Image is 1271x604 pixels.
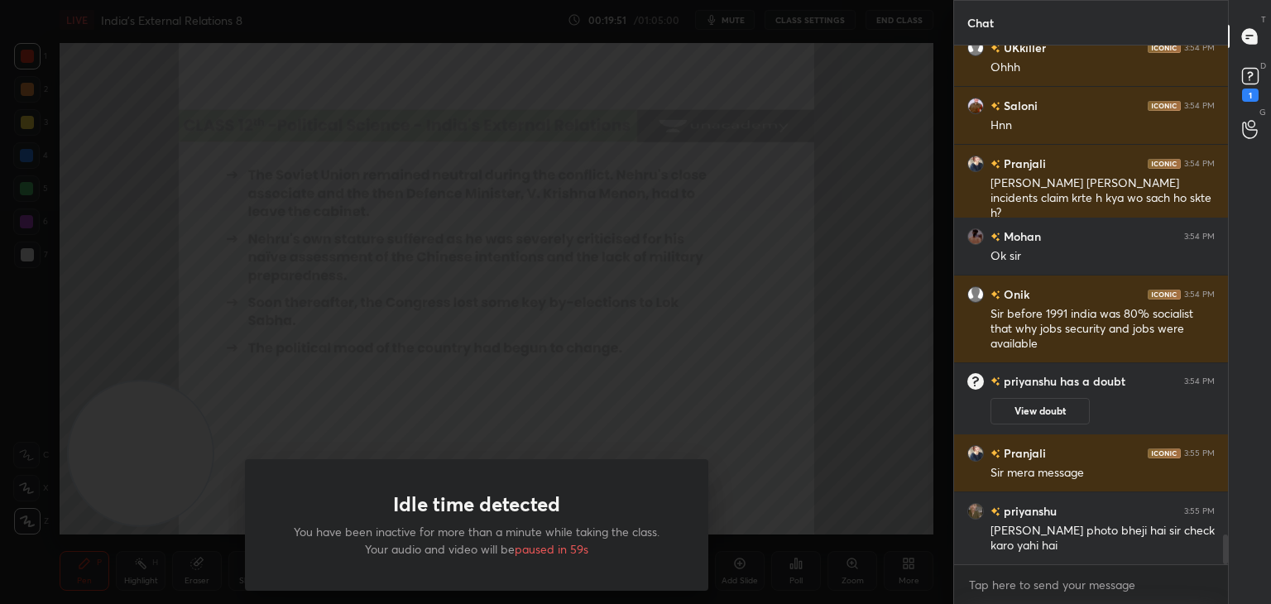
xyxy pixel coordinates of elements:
h6: Pranjali [1000,444,1046,462]
img: 0ffeb2a062be4912a221270a85b4a5da.jpg [967,445,984,462]
div: 3:54 PM [1184,290,1215,300]
p: T [1261,13,1266,26]
h6: Onik [1000,285,1029,303]
img: iconic-dark.1390631f.png [1148,448,1181,458]
div: [PERSON_NAME] [PERSON_NAME] incidents claim krte h kya wo sach ho skte h? [990,175,1215,222]
img: no-rating-badge.077c3623.svg [990,160,1000,169]
div: Sir mera message [990,465,1215,482]
h6: priyanshu [1000,374,1057,389]
span: paused in 59s [515,541,588,557]
div: 3:55 PM [1184,506,1215,516]
img: default.png [967,286,984,303]
h6: priyanshu [1000,502,1057,520]
img: no-rating-badge.077c3623.svg [990,290,1000,300]
div: 3:54 PM [1184,101,1215,111]
div: 3:54 PM [1184,159,1215,169]
h6: Saloni [1000,97,1038,114]
div: grid [954,46,1228,565]
img: no-rating-badge.077c3623.svg [990,44,1000,53]
h6: UKkiller [1000,39,1046,56]
div: 3:55 PM [1184,448,1215,458]
button: View doubt [990,398,1090,424]
img: iconic-dark.1390631f.png [1148,159,1181,169]
div: 3:54 PM [1184,43,1215,53]
img: iconic-dark.1390631f.png [1148,101,1181,111]
p: You have been inactive for more than a minute while taking the class. Your audio and video will be [285,523,669,558]
div: Ohhh [990,60,1215,76]
p: G [1259,106,1266,118]
div: 3:54 PM [1184,376,1215,386]
div: 3:54 PM [1184,232,1215,242]
h6: Mohan [1000,228,1041,245]
img: default.png [967,40,984,56]
p: D [1260,60,1266,72]
img: 35496b7a555e4157a897596d52e1ba6a.jpg [967,98,984,114]
div: 1 [1242,89,1259,102]
img: no-rating-badge.077c3623.svg [990,374,1000,389]
img: iconic-dark.1390631f.png [1148,290,1181,300]
img: iconic-dark.1390631f.png [1148,43,1181,53]
div: [PERSON_NAME] photo bheji hai sir check karo yahi hai [990,523,1215,554]
p: Chat [954,1,1007,45]
img: 6b0fccd259fa47c383fc0b844a333e12.jpg [967,228,984,245]
img: 0ffeb2a062be4912a221270a85b4a5da.jpg [967,156,984,172]
img: no-rating-badge.077c3623.svg [990,507,1000,516]
img: no-rating-badge.077c3623.svg [990,449,1000,458]
img: no-rating-badge.077c3623.svg [990,102,1000,111]
img: no-rating-badge.077c3623.svg [990,232,1000,242]
div: Ok sir [990,248,1215,265]
div: Hnn [990,117,1215,134]
div: Sir before 1991 india was 80% socialist that why jobs security and jobs were available [990,306,1215,352]
span: has a doubt [1057,374,1125,389]
img: 80c33260fa9b42a3bbda0e7af4ad4b81.jpg [967,503,984,520]
h1: Idle time detected [393,492,560,516]
h6: Pranjali [1000,155,1046,172]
